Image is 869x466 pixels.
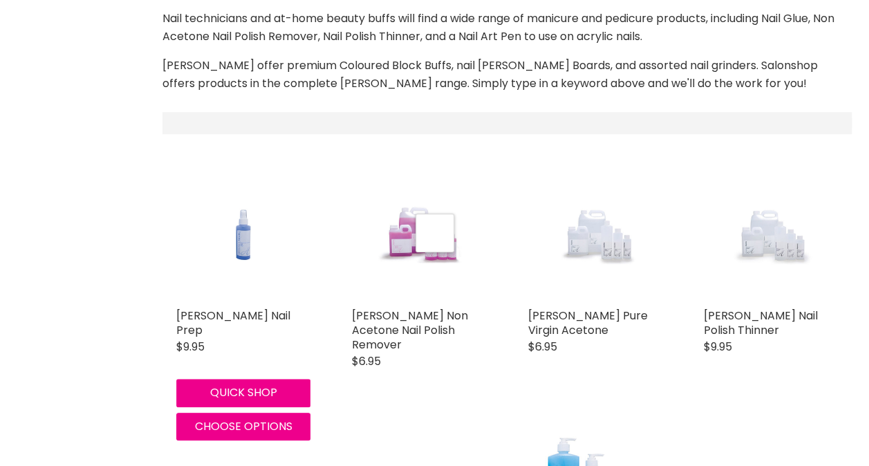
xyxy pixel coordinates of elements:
a: [PERSON_NAME] Pure Virgin Acetone [528,308,648,338]
img: Nail Prep [199,167,288,301]
p: [PERSON_NAME] offer premium Coloured Block Buffs, nail [PERSON_NAME] Boards, and assorted nail gr... [162,57,852,93]
a: Hawley Pure Virgin Acetone [528,167,662,301]
span: $6.95 [352,353,381,369]
button: Choose options [176,413,310,440]
span: Choose options [195,418,292,434]
a: [PERSON_NAME] Nail Polish Thinner [704,308,818,338]
button: Quick shop [176,379,310,407]
span: $9.95 [704,339,732,355]
a: [PERSON_NAME] Non Acetone Nail Polish Remover [352,308,468,353]
p: Nail technicians and at-home beauty buffs will find a wide range of manicure and pedicure product... [162,10,852,46]
img: Nail Polish Thinner [726,167,816,301]
img: Hawley Non Acetone Nail Polish Remover [375,167,465,301]
a: Hawley Non Acetone Nail Polish Remover [352,167,486,301]
img: Hawley Pure Virgin Acetone [550,167,640,301]
span: $9.95 [176,339,205,355]
a: [PERSON_NAME] Nail Prep [176,308,290,338]
a: Nail Prep [176,167,310,301]
a: Nail Polish Thinner [704,167,838,301]
span: $6.95 [528,339,557,355]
